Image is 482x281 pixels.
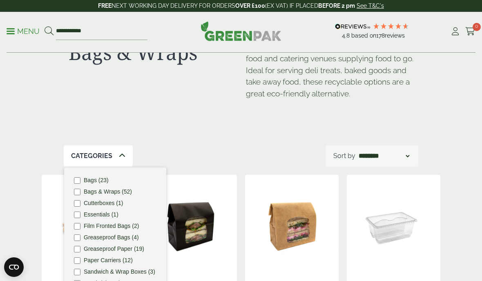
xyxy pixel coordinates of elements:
[465,25,475,38] a: 0
[201,21,281,41] img: GreenPak Supplies
[71,151,112,161] p: Categories
[84,269,155,274] label: Sandwich & Wrap Boxes (3)
[84,246,144,252] label: Greaseproof Paper (19)
[376,32,385,39] span: 178
[84,234,139,240] label: Greaseproof Bags (4)
[42,175,135,277] img: 3330052 Hot N Savoury Brown Bag 8x10x9inch with Pizza
[473,23,481,31] span: 0
[7,27,40,35] a: Menu
[84,223,139,229] label: Film Fronted Bags (2)
[84,177,109,183] label: Bags (23)
[385,32,405,39] span: reviews
[357,151,411,161] select: Shop order
[245,175,339,277] img: Laminated Kraft Sandwich Bag
[357,2,384,9] a: See T&C's
[84,189,132,194] label: Bags & Wraps (52)
[373,22,409,30] div: 4.78 Stars
[246,41,413,100] p: These paper bags and wraps are essential for food and catering venues supplying food to go. Ideal...
[335,24,370,29] img: REVIEWS.io
[143,175,237,277] img: Laminated Black Sandwich Bag
[318,2,355,9] strong: BEFORE 2 pm
[235,2,265,9] strong: OVER £100
[4,257,24,277] button: Open CMP widget
[84,200,123,206] label: Cutterboxes (1)
[351,32,376,39] span: Based on
[7,27,40,36] p: Menu
[342,32,351,39] span: 4.8
[84,212,118,217] label: Essentials (1)
[98,2,112,9] strong: FREE
[84,257,133,263] label: Paper Carriers (12)
[347,175,440,277] img: Plastic Sandwich Bag insert
[69,41,236,65] h1: Bags & Wraps
[333,151,355,161] p: Sort by
[450,27,460,36] i: My Account
[465,27,475,36] i: Cart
